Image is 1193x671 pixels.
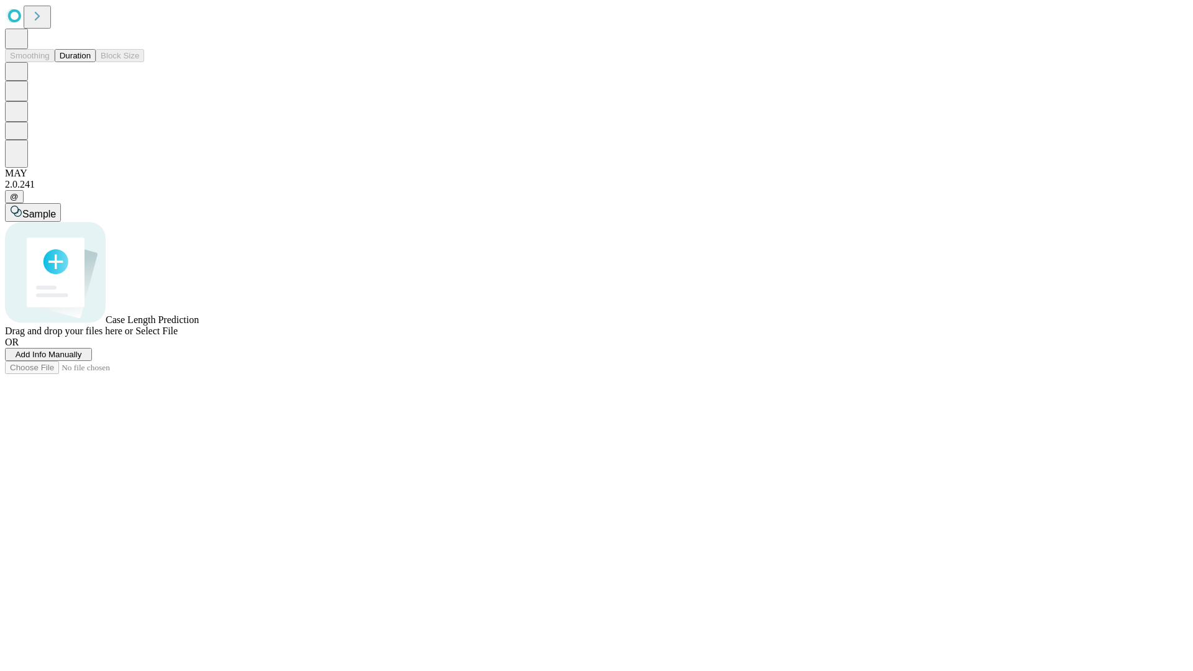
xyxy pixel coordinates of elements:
[135,326,178,336] span: Select File
[5,203,61,222] button: Sample
[106,314,199,325] span: Case Length Prediction
[5,337,19,347] span: OR
[96,49,144,62] button: Block Size
[5,326,133,336] span: Drag and drop your files here or
[55,49,96,62] button: Duration
[5,348,92,361] button: Add Info Manually
[5,190,24,203] button: @
[10,192,19,201] span: @
[5,49,55,62] button: Smoothing
[5,168,1188,179] div: MAY
[22,209,56,219] span: Sample
[16,350,82,359] span: Add Info Manually
[5,179,1188,190] div: 2.0.241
